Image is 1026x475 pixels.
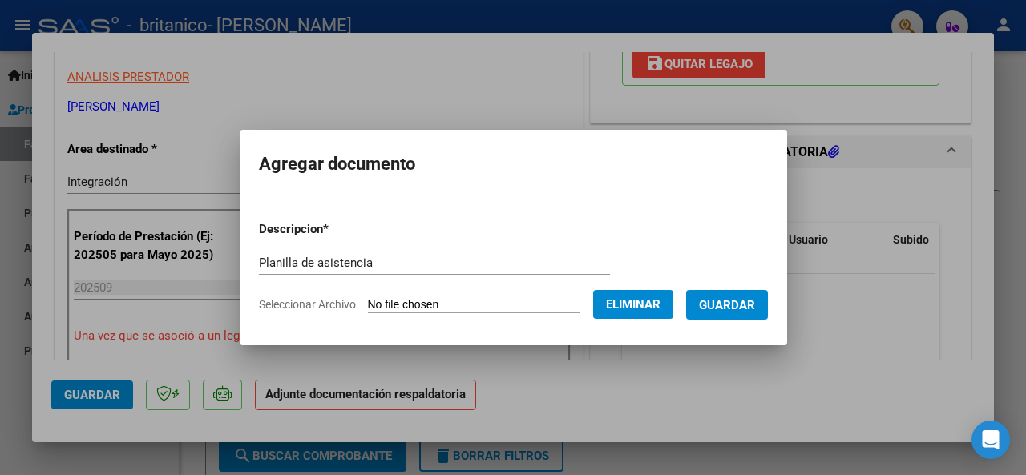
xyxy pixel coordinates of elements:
[606,297,660,312] span: Eliminar
[593,290,673,319] button: Eliminar
[699,298,755,312] span: Guardar
[971,421,1010,459] div: Open Intercom Messenger
[259,220,412,239] p: Descripcion
[686,290,768,320] button: Guardar
[259,149,768,179] h2: Agregar documento
[259,298,356,311] span: Seleccionar Archivo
